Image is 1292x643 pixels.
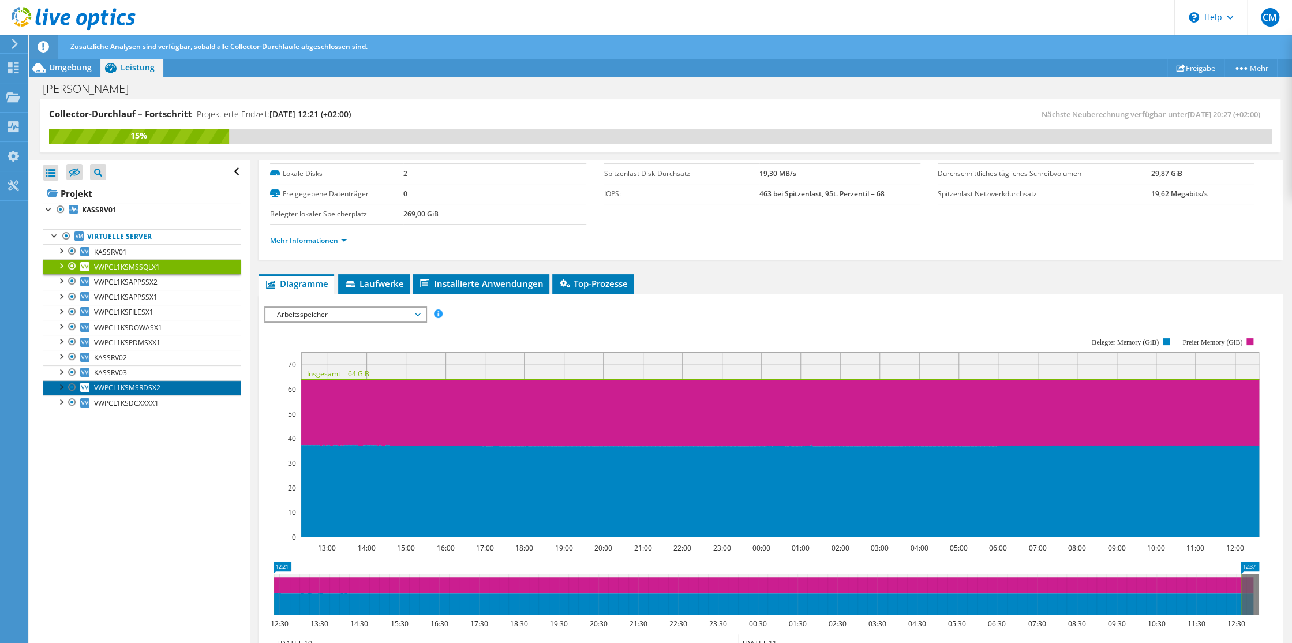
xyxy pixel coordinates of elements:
span: VWPCL1KSPDMSXX1 [94,338,160,347]
text: 21:30 [630,619,647,629]
text: 06:30 [988,619,1006,629]
h1: [PERSON_NAME] [38,83,147,95]
text: 09:30 [1108,619,1126,629]
text: 11:00 [1186,543,1204,553]
label: IOPS: [604,188,759,200]
text: 01:30 [789,619,807,629]
a: VWPCL1KSDCXXXX1 [43,395,241,410]
span: Umgebung [49,62,92,73]
text: 18:30 [510,619,528,629]
label: Freigegebene Datenträger [270,188,403,200]
text: 11:30 [1188,619,1205,629]
a: VWPCL1KSAPPSSX2 [43,274,241,289]
b: KASSRV01 [82,205,117,215]
text: 20:30 [590,619,608,629]
span: VWPCL1KSAPPSSX1 [94,292,158,302]
a: VWPCL1KSFILESX1 [43,305,241,320]
span: Top-Prozesse [558,278,628,289]
span: Laufwerke [344,278,404,289]
b: 0 [403,189,407,199]
a: VWPCL1KSMSSQLX1 [43,259,241,274]
label: Spitzenlast Netzwerkdurchsatz [938,188,1151,200]
span: VWPCL1KSDOWASX1 [94,323,162,332]
text: Freier Memory (GiB) [1182,338,1242,346]
label: Lokale Disks [270,168,403,180]
span: CM [1261,8,1279,27]
label: Spitzenlast Disk-Durchsatz [604,168,759,180]
label: Belegter lokaler Speicherplatz [270,208,403,220]
text: Belegter Memory (GiB) [1092,338,1159,346]
text: 23:00 [713,543,731,553]
text: 03:00 [871,543,889,553]
text: 05:30 [948,619,966,629]
span: KASSRV03 [94,368,127,377]
a: Mehr [1224,59,1278,77]
b: 29,87 GiB [1151,169,1182,178]
text: 15:30 [391,619,409,629]
text: 70 [288,360,296,369]
text: 08:30 [1068,619,1086,629]
text: 14:30 [350,619,368,629]
a: VWPCL1KSAPPSSX1 [43,290,241,305]
a: Virtuelle Server [43,229,241,244]
span: Arbeitsspeicher [271,308,420,321]
text: 10:30 [1148,619,1166,629]
span: [DATE] 12:21 (+02:00) [269,109,351,119]
span: VWPCL1KSDCXXXX1 [94,398,159,408]
text: 30 [288,458,296,468]
text: 12:30 [1227,619,1245,629]
span: VWPCL1KSFILESX1 [94,307,153,317]
text: 23:30 [709,619,727,629]
a: KASSRV01 [43,244,241,259]
text: 02:30 [829,619,847,629]
text: 13:30 [310,619,328,629]
a: VWPCL1KSPDMSXX1 [43,335,241,350]
label: Durchschnittliches tägliches Schreibvolumen [938,168,1151,180]
text: 22:00 [673,543,691,553]
text: 16:00 [437,543,455,553]
a: VWPCL1KSDOWASX1 [43,320,241,335]
text: 01:00 [792,543,810,553]
text: 18:00 [515,543,533,553]
text: 0 [292,532,296,542]
svg: \n [1189,12,1199,23]
a: Mehr Informationen [270,235,347,245]
text: 22:30 [669,619,687,629]
b: 463 bei Spitzenlast, 95t. Perzentil = 68 [759,189,885,199]
text: 06:00 [989,543,1007,553]
text: 08:00 [1068,543,1086,553]
text: 10 [288,507,296,517]
span: [DATE] 20:27 (+02:00) [1188,109,1260,119]
text: 12:30 [271,619,289,629]
text: 20 [288,483,296,493]
b: 19,62 Megabits/s [1151,189,1207,199]
span: KASSRV02 [94,353,127,362]
text: 04:30 [908,619,926,629]
b: 19,30 MB/s [759,169,796,178]
text: 16:30 [430,619,448,629]
b: 2 [403,169,407,178]
span: Zusätzliche Analysen sind verfügbar, sobald alle Collector-Durchläufe abgeschlossen sind. [70,42,368,51]
text: 17:00 [476,543,494,553]
span: Nächste Neuberechnung verfügbar unter [1042,109,1266,119]
b: 269,00 GiB [403,209,439,219]
text: 13:00 [318,543,336,553]
span: VWPCL1KSMSRDSX2 [94,383,160,392]
text: 60 [288,384,296,394]
a: KASSRV03 [43,365,241,380]
div: 15% [49,129,229,142]
text: 14:00 [358,543,376,553]
span: VWPCL1KSMSSQLX1 [94,262,160,272]
text: 04:00 [911,543,928,553]
span: Diagramme [264,278,328,289]
a: KASSRV01 [43,203,241,218]
text: 10:00 [1147,543,1165,553]
text: 09:00 [1108,543,1126,553]
text: 21:00 [634,543,652,553]
text: 19:30 [550,619,568,629]
text: 07:00 [1029,543,1047,553]
span: Leistung [121,62,155,73]
span: Installierte Anwendungen [418,278,544,289]
text: 19:00 [555,543,573,553]
text: 15:00 [397,543,415,553]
